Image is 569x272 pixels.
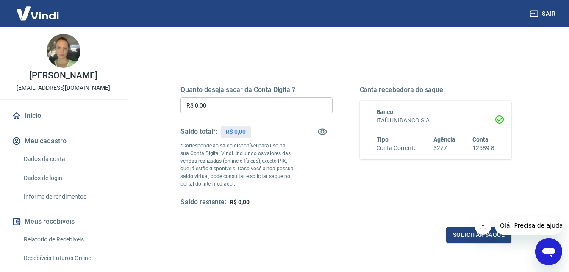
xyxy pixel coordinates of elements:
[433,144,455,153] h6: 3277
[180,142,294,188] p: *Corresponde ao saldo disponível para uso na sua Conta Digital Vindi. Incluindo os valores das ve...
[377,144,416,153] h6: Conta Corrente
[230,199,250,205] span: R$ 0,00
[180,128,217,136] h5: Saldo total*:
[535,238,562,265] iframe: Botão para abrir a janela de mensagens
[47,34,80,68] img: 15d61fe2-2cf3-463f-abb3-188f2b0ad94a.jpeg
[20,250,117,267] a: Recebíveis Futuros Online
[29,71,97,80] p: [PERSON_NAME]
[377,116,495,125] h6: ITAÚ UNIBANCO S.A.
[472,144,494,153] h6: 12589-8
[433,136,455,143] span: Agência
[20,169,117,187] a: Dados de login
[226,128,246,136] p: R$ 0,00
[20,150,117,168] a: Dados da conta
[20,231,117,248] a: Relatório de Recebíveis
[475,218,491,235] iframe: Fechar mensagem
[10,0,65,26] img: Vindi
[472,136,489,143] span: Conta
[5,6,71,13] span: Olá! Precisa de ajuda?
[180,86,333,94] h5: Quanto deseja sacar da Conta Digital?
[10,132,117,150] button: Meu cadastro
[495,216,562,235] iframe: Mensagem da empresa
[10,106,117,125] a: Início
[360,86,512,94] h5: Conta recebedora do saque
[377,136,389,143] span: Tipo
[180,198,226,207] h5: Saldo restante:
[446,227,511,243] button: Solicitar saque
[17,83,110,92] p: [EMAIL_ADDRESS][DOMAIN_NAME]
[20,188,117,205] a: Informe de rendimentos
[377,108,394,115] span: Banco
[10,212,117,231] button: Meus recebíveis
[528,6,559,22] button: Sair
